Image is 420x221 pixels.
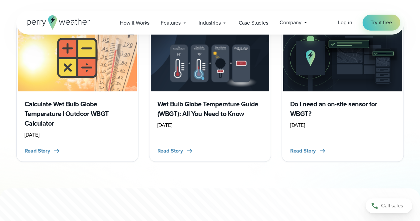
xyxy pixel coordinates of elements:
[157,121,263,129] div: [DATE]
[290,147,315,155] span: Read Story
[283,25,402,91] img: On-site WBGT sensor
[290,147,326,155] button: Read Story
[114,16,155,30] a: How it Works
[381,202,403,210] span: Call sales
[290,99,395,119] h3: Do I need an on-site sensor for WBGT?
[371,19,392,27] span: Try it free
[16,23,138,162] a: Calculate Wet Bulb Globe Temperature (WBGT) Calculate Wet Bulb Globe Temperature | Outdoor WBGT C...
[25,99,130,128] h3: Calculate Wet Bulb Globe Temperature | Outdoor WBGT Calculator
[282,23,404,162] a: On-site WBGT sensor Do I need an on-site sensor for WBGT? [DATE] Read Story
[338,19,352,27] a: Log in
[290,121,395,129] div: [DATE]
[25,147,50,155] span: Read Story
[157,147,183,155] span: Read Story
[363,15,400,31] a: Try it free
[25,131,130,139] div: [DATE]
[161,19,181,27] span: Features
[16,23,404,162] div: slideshow
[120,19,149,27] span: How it Works
[233,16,274,30] a: Case Studies
[157,99,263,119] h3: Wet Bulb Globe Temperature Guide (WBGT): All You Need to Know
[151,25,270,91] img: Wet Bulb Globe Temperature Guide WBGT
[238,19,268,27] span: Case Studies
[157,147,194,155] button: Read Story
[149,23,271,162] a: Wet Bulb Globe Temperature Guide WBGT Wet Bulb Globe Temperature Guide (WBGT): All You Need to Kn...
[25,147,61,155] button: Read Story
[366,198,412,213] a: Call sales
[18,25,137,91] img: Calculate Wet Bulb Globe Temperature (WBGT)
[338,19,352,26] span: Log in
[199,19,220,27] span: Industries
[280,19,301,27] span: Company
